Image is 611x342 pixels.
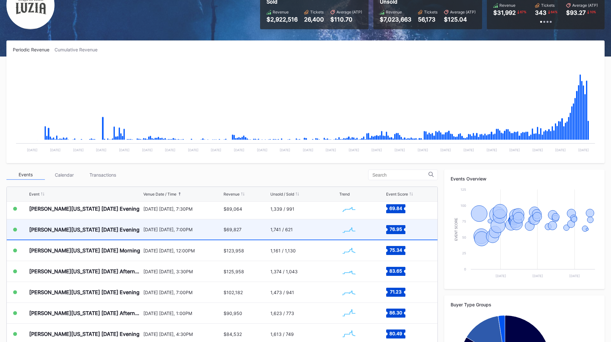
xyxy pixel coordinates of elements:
[532,148,543,152] text: [DATE]
[462,219,466,223] text: 75
[389,331,402,336] text: 80.49
[389,268,402,274] text: 83.65
[165,148,175,152] text: [DATE]
[143,311,222,316] div: [DATE] [DATE], 1:00PM
[142,148,153,152] text: [DATE]
[336,10,362,14] div: Average (ATP)
[509,148,520,152] text: [DATE]
[555,148,566,152] text: [DATE]
[270,331,294,337] div: 1,613 / 749
[29,192,39,197] div: Event
[224,290,243,295] div: $102,182
[224,311,242,316] div: $90,950
[389,206,402,211] text: 69.84
[143,206,222,212] div: [DATE] [DATE], 7:30PM
[143,269,222,274] div: [DATE] [DATE], 3:30PM
[395,148,405,152] text: [DATE]
[487,148,497,152] text: [DATE]
[372,172,429,178] input: Search
[380,16,412,23] div: $7,023,663
[6,170,45,180] div: Events
[270,311,294,316] div: 1,623 / 773
[464,267,466,271] text: 0
[339,284,359,300] svg: Chart title
[339,263,359,279] svg: Chart title
[45,170,83,180] div: Calendar
[519,9,527,14] div: 67 %
[550,9,558,14] div: 64 %
[339,222,359,238] svg: Chart title
[188,148,199,152] text: [DATE]
[29,289,140,295] div: [PERSON_NAME][US_STATE] [DATE] Evening
[424,10,437,14] div: Tickets
[572,3,598,8] div: Average (ATP)
[389,226,402,232] text: 76.95
[29,206,140,212] div: [PERSON_NAME][US_STATE] [DATE] Evening
[349,148,359,152] text: [DATE]
[535,9,547,16] div: 343
[499,3,515,8] div: Revenue
[143,290,222,295] div: [DATE] [DATE], 7:00PM
[29,331,140,337] div: [PERSON_NAME][US_STATE] [DATE] Evening
[566,9,586,16] div: $93.27
[270,290,294,295] div: 1,473 / 941
[450,10,476,14] div: Average (ATP)
[270,248,296,253] div: 1,161 / 1,130
[386,10,402,14] div: Revenue
[143,227,222,232] div: [DATE] [DATE], 7:00PM
[493,9,516,16] div: $31,992
[13,60,598,157] svg: Chart title
[451,186,598,283] svg: Chart title
[270,192,294,197] div: Unsold / Sold
[270,227,293,232] div: 1,741 / 621
[96,148,106,152] text: [DATE]
[303,148,313,152] text: [DATE]
[55,47,103,52] div: Cumulative Revenue
[224,248,244,253] div: $123,958
[119,148,130,152] text: [DATE]
[418,16,437,23] div: 56,173
[339,326,359,342] svg: Chart title
[461,188,466,191] text: 125
[390,289,402,294] text: 71.23
[267,16,298,23] div: $2,922,516
[451,302,598,307] div: Buyer Type Groups
[27,148,38,152] text: [DATE]
[50,148,61,152] text: [DATE]
[29,226,140,233] div: [PERSON_NAME][US_STATE] [DATE] Evening
[224,192,240,197] div: Revenue
[451,176,598,181] div: Events Overview
[389,247,402,253] text: 75.34
[454,218,458,241] text: Event Score
[463,148,474,152] text: [DATE]
[73,148,84,152] text: [DATE]
[29,310,142,316] div: [PERSON_NAME][US_STATE] [DATE] Afternoon
[270,206,294,212] div: 1,339 / 991
[541,3,555,8] div: Tickets
[326,148,336,152] text: [DATE]
[386,192,408,197] div: Event Score
[83,170,122,180] div: Transactions
[330,16,362,23] div: $110.70
[29,268,142,275] div: [PERSON_NAME][US_STATE] [DATE] Afternoon
[371,148,382,152] text: [DATE]
[532,274,543,278] text: [DATE]
[224,206,242,212] div: $89,064
[339,242,359,259] svg: Chart title
[280,148,290,152] text: [DATE]
[339,305,359,321] svg: Chart title
[143,331,222,337] div: [DATE] [DATE], 4:30PM
[224,269,244,274] div: $125,958
[589,9,597,14] div: 10 %
[578,148,589,152] text: [DATE]
[273,10,289,14] div: Revenue
[29,247,140,254] div: [PERSON_NAME][US_STATE] [DATE] Morning
[389,310,402,315] text: 86.30
[143,248,222,253] div: [DATE] [DATE], 12:00PM
[304,16,324,23] div: 26,400
[339,201,359,217] svg: Chart title
[461,204,466,207] text: 100
[496,274,506,278] text: [DATE]
[234,148,244,152] text: [DATE]
[270,269,298,274] div: 1,374 / 1,043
